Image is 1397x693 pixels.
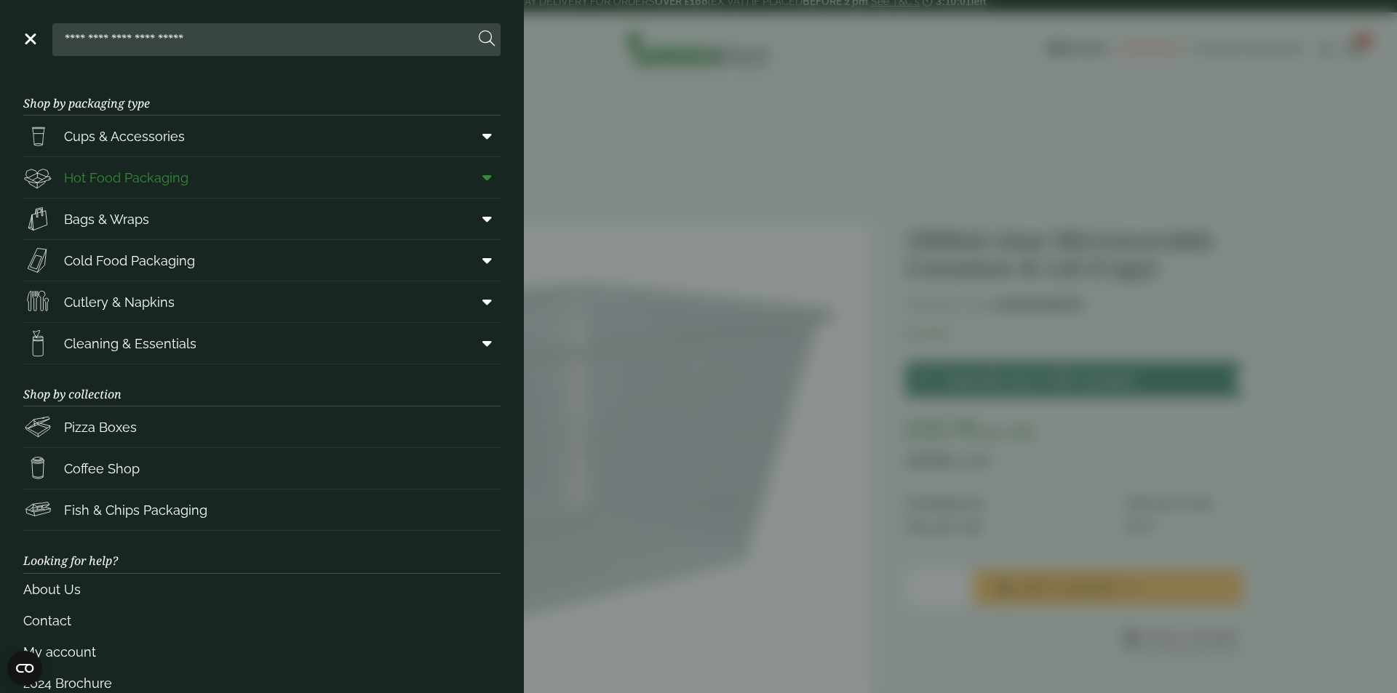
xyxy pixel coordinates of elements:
a: My account [23,636,501,668]
span: Bags & Wraps [64,209,149,229]
a: Contact [23,605,501,636]
a: Cups & Accessories [23,116,501,156]
a: Cleaning & Essentials [23,323,501,364]
span: Cold Food Packaging [64,251,195,271]
a: Pizza Boxes [23,406,501,447]
img: FishNchip_box.svg [23,495,52,524]
img: HotDrink_paperCup.svg [23,454,52,483]
img: PintNhalf_cup.svg [23,121,52,151]
a: About Us [23,574,501,605]
span: Cutlery & Napkins [64,292,175,312]
span: Cleaning & Essentials [64,334,196,353]
span: Pizza Boxes [64,417,137,437]
span: Coffee Shop [64,459,140,478]
h3: Shop by packaging type [23,73,501,116]
img: Cutlery.svg [23,287,52,316]
span: Cups & Accessories [64,127,185,146]
a: Coffee Shop [23,448,501,489]
a: Fish & Chips Packaging [23,489,501,530]
img: Deli_box.svg [23,163,52,192]
span: Fish & Chips Packaging [64,500,207,520]
a: Hot Food Packaging [23,157,501,198]
span: Hot Food Packaging [64,168,188,188]
a: Cutlery & Napkins [23,281,501,322]
img: Paper_carriers.svg [23,204,52,233]
h3: Looking for help? [23,531,501,573]
img: Sandwich_box.svg [23,246,52,275]
a: Cold Food Packaging [23,240,501,281]
h3: Shop by collection [23,364,501,406]
a: Bags & Wraps [23,199,501,239]
img: open-wipe.svg [23,329,52,358]
button: Open CMP widget [7,651,42,686]
img: Pizza_boxes.svg [23,412,52,441]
